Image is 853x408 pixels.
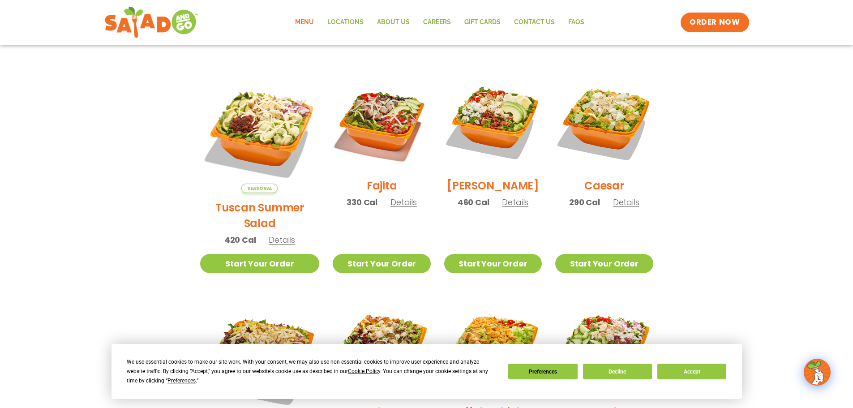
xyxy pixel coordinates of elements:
img: Product photo for Fajita Salad [333,73,430,171]
h2: Fajita [367,178,397,193]
span: 290 Cal [569,196,600,208]
h2: Caesar [584,178,624,193]
a: GIFT CARDS [458,12,507,33]
a: Menu [288,12,321,33]
img: Product photo for Buffalo Chicken Salad [444,300,542,397]
span: ORDER NOW [690,17,740,28]
h2: [PERSON_NAME] [447,178,539,193]
img: wpChatIcon [805,360,830,385]
span: Preferences [167,378,196,384]
button: Preferences [508,364,577,379]
div: Cookie Consent Prompt [111,344,742,399]
span: Details [269,234,295,245]
a: FAQs [562,12,591,33]
span: Seasonal [241,184,278,193]
a: Locations [321,12,370,33]
a: About Us [370,12,416,33]
div: We use essential cookies to make our site work. With your consent, we may also use non-essential ... [127,357,497,386]
a: Start Your Order [200,254,320,273]
nav: Menu [288,12,591,33]
img: new-SAG-logo-768×292 [104,4,199,40]
span: 460 Cal [458,196,489,208]
img: Product photo for Roasted Autumn Salad [333,300,430,397]
img: Product photo for Caesar Salad [555,73,653,171]
a: Careers [416,12,458,33]
h2: Tuscan Summer Salad [200,200,320,231]
button: Decline [583,364,652,379]
button: Accept [657,364,726,379]
span: Details [502,197,528,208]
a: Start Your Order [444,254,542,273]
a: Start Your Order [555,254,653,273]
span: Cookie Policy [348,368,380,374]
img: Product photo for Greek Salad [555,300,653,397]
img: Product photo for Cobb Salad [444,73,542,171]
span: 420 Cal [224,234,256,246]
span: Details [390,197,417,208]
span: 330 Cal [347,196,377,208]
a: Contact Us [507,12,562,33]
a: ORDER NOW [681,13,749,32]
a: Start Your Order [333,254,430,273]
img: Product photo for Tuscan Summer Salad [200,73,320,193]
span: Details [613,197,639,208]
